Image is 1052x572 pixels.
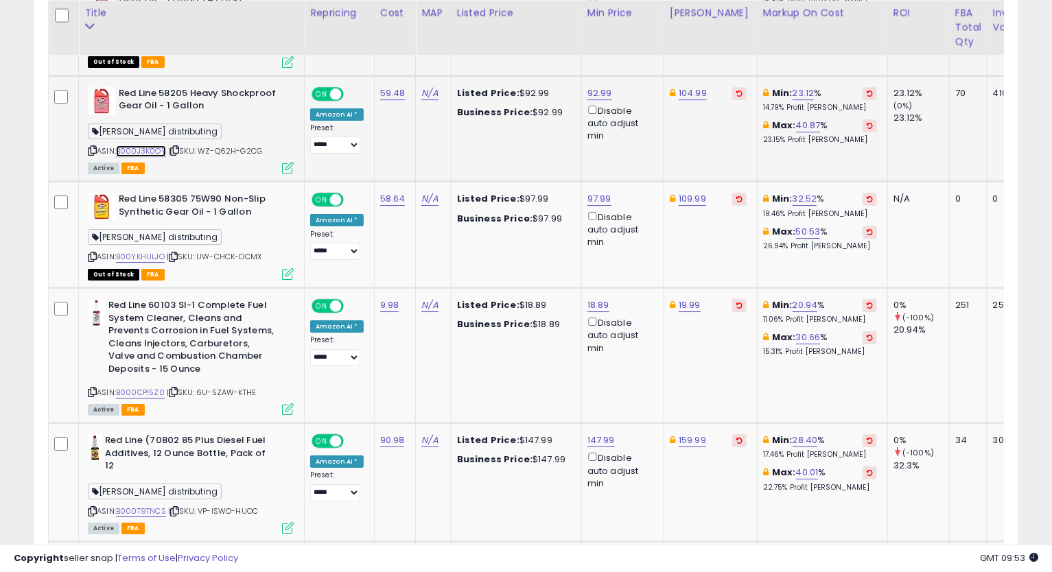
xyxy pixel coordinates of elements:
a: 104.99 [679,86,707,100]
div: % [763,119,877,145]
a: 109.99 [679,192,706,206]
p: 22.75% Profit [PERSON_NAME] [763,483,877,492]
img: 41CMK3d1hCL._SL40_.jpg [88,87,115,115]
span: All listings currently available for purchase on Amazon [88,404,119,416]
div: % [763,299,877,324]
div: 3093.32 [993,434,1031,446]
a: 32.52 [793,192,817,206]
div: 23.12% [893,87,949,99]
a: 9.98 [380,298,399,312]
div: Preset: [310,230,364,261]
div: $18.89 [457,299,571,311]
a: N/A [421,192,438,206]
a: 40.01 [796,466,819,479]
div: % [763,466,877,492]
b: Max: [772,119,796,132]
span: OFF [342,300,364,312]
img: 412GQ6-avvL._SL40_.jpg [88,193,115,220]
p: 17.46% Profit [PERSON_NAME] [763,450,877,460]
span: All listings currently available for purchase on Amazon [88,523,119,534]
b: Min: [772,433,793,446]
a: Terms of Use [117,551,176,564]
a: 28.40 [793,433,818,447]
span: FBA [121,163,145,174]
b: Max: [772,225,796,238]
a: 58.64 [380,192,406,206]
a: B00YKHULJO [116,251,165,263]
small: (-100%) [902,312,934,323]
span: All listings that are currently out of stock and unavailable for purchase on Amazon [88,269,139,281]
a: 23.12 [793,86,815,100]
a: N/A [421,86,438,100]
div: Disable auto adjust min [587,209,653,249]
div: % [763,87,877,112]
b: Max: [772,466,796,479]
span: OFF [342,436,364,447]
div: seller snap | | [14,552,238,565]
b: Business Price: [457,453,533,466]
div: Amazon AI * [310,320,364,333]
span: | SKU: UW-CHCK-DCMX [167,251,261,262]
div: ASIN: [88,193,294,278]
span: All listings that are currently out of stock and unavailable for purchase on Amazon [88,56,139,68]
div: $97.99 [457,193,571,205]
p: 11.06% Profit [PERSON_NAME] [763,315,877,324]
span: [PERSON_NAME] distributing [88,229,222,245]
span: [PERSON_NAME] distributing [88,484,222,499]
p: 19.46% Profit [PERSON_NAME] [763,209,877,219]
a: 20.94 [793,298,818,312]
div: 0% [893,299,949,311]
a: Privacy Policy [178,551,238,564]
div: [PERSON_NAME] [670,5,751,20]
div: Title [84,5,299,20]
img: 41SA2Hh8wPL._SL40_.jpg [88,434,102,462]
div: 0 [993,193,1031,205]
span: FBA [141,56,165,68]
b: Min: [772,86,793,99]
span: ON [313,436,330,447]
p: 23.15% Profit [PERSON_NAME] [763,135,877,145]
b: Red Line 60103 SI-1 Complete Fuel System Cleaner, Cleans and Prevents Corrosion in Fuel Systems, ... [108,299,275,379]
b: Red Line (70802 85 Plus Diesel Fuel Additives, 12 Ounce Bottle, Pack of 12 [105,434,272,476]
a: 147.99 [587,433,615,447]
div: Min Price [587,5,658,20]
b: Listed Price: [457,298,519,311]
div: $18.89 [457,318,571,331]
div: ASIN: [88,87,294,173]
b: Max: [772,331,796,344]
span: ON [313,194,330,206]
p: 15.31% Profit [PERSON_NAME] [763,347,877,357]
div: Inv. value [993,5,1036,34]
a: 19.99 [679,298,701,312]
div: ASIN: [88,299,294,414]
div: MAP [421,5,445,20]
div: Repricing [310,5,369,20]
div: 0% [893,434,949,446]
span: | SKU: VP-ISWO-HUOC [168,505,258,516]
div: N/A [893,193,939,205]
span: [PERSON_NAME] distributing [88,123,222,139]
span: | SKU: WZ-Q62H-G2CG [168,145,262,156]
div: Amazon AI * [310,108,364,121]
div: 34 [955,434,977,446]
a: 30.66 [796,331,821,344]
span: OFF [342,88,364,99]
div: 0 [955,193,977,205]
a: 50.53 [796,225,821,239]
div: Amazon AI * [310,214,364,226]
a: B000CPI5Z0 [116,387,165,398]
b: Business Price: [457,106,533,119]
div: Listed Price [457,5,576,20]
div: $97.99 [457,213,571,225]
b: Listed Price: [457,192,519,205]
span: FBA [121,404,145,416]
span: ON [313,88,330,99]
div: 23.12% [893,112,949,124]
div: 70 [955,87,977,99]
div: Cost [380,5,410,20]
a: B000J3K0OY [116,145,166,157]
div: Markup on Cost [763,5,882,20]
div: % [763,434,877,460]
a: 59.48 [380,86,406,100]
p: 26.94% Profit [PERSON_NAME] [763,241,877,251]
